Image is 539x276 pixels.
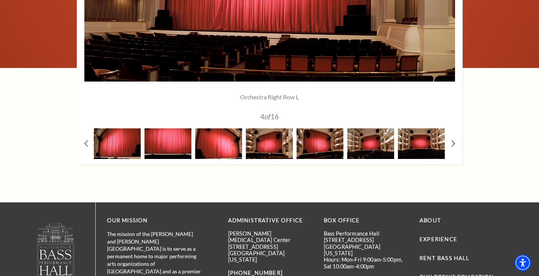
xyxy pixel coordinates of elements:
span: of [264,112,270,121]
div: Accessibility Menu [514,254,531,271]
img: A red theater curtain drapes across the stage, with empty seats visible in the foreground. [144,128,191,159]
a: Rent Bass Hall [419,255,469,261]
p: 4 16 [124,113,415,120]
p: [STREET_ADDRESS] [228,244,312,250]
img: A red theater curtain drapes across the stage, with soft lighting creating a warm ambiance. Black... [195,128,242,159]
img: A red theater curtain drapes across the stage, creating an elegant backdrop in a performance space. [94,128,141,159]
p: [GEOGRAPHIC_DATA][US_STATE] [228,250,312,263]
p: BOX OFFICE [324,216,408,225]
p: Administrative Office [228,216,312,225]
p: [STREET_ADDRESS] [324,237,408,243]
p: [GEOGRAPHIC_DATA][US_STATE] [324,244,408,257]
p: OUR MISSION [107,216,202,225]
p: Bass Performance Hall [324,230,408,237]
p: Hours: Mon-Fri 9:00am-5:00pm, Sat 10:00am-4:00pm [324,256,408,270]
img: A theater interior featuring a red curtain, empty seats, and elegant architectural details. [246,128,293,159]
a: Experience [419,236,457,242]
img: A spacious theater interior with a red curtain, rows of seats, and elegant balconies. Soft lighti... [347,128,394,159]
p: [PERSON_NAME][MEDICAL_DATA] Center [228,230,312,244]
img: A theater interior featuring a red curtain, empty seats, and elegant balconies. [297,128,343,159]
a: About [419,217,441,224]
img: A grand theater interior featuring a red curtain, multiple seating levels, and elegant lighting. [398,128,445,159]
